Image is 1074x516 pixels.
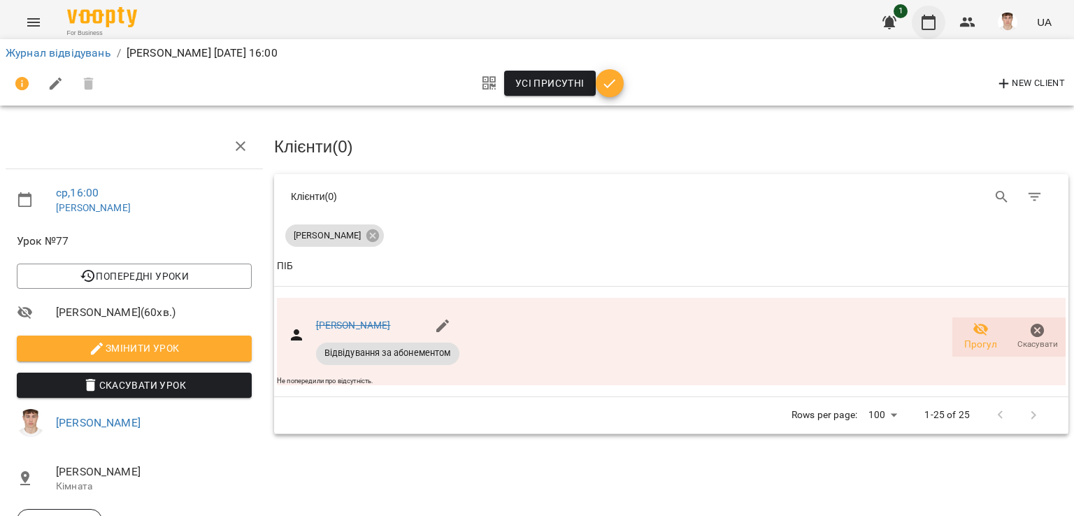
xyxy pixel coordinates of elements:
[964,338,997,352] span: Прогул
[316,347,459,359] span: Відвідування за абонементом
[28,377,241,394] span: Скасувати Урок
[277,258,1066,275] span: ПІБ
[67,29,137,38] span: For Business
[17,409,45,437] img: 8fe045a9c59afd95b04cf3756caf59e6.jpg
[515,75,585,92] span: Усі присутні
[274,138,1068,156] h3: Клієнти ( 0 )
[316,320,391,331] a: [PERSON_NAME]
[998,13,1017,32] img: 8fe045a9c59afd95b04cf3756caf59e6.jpg
[274,174,1068,219] div: Table Toolbar
[28,268,241,285] span: Попередні уроки
[56,416,141,429] a: [PERSON_NAME]
[1009,317,1066,357] button: Скасувати
[504,71,596,96] button: Усі присутні
[952,317,1009,357] button: Прогул
[56,202,131,213] a: [PERSON_NAME]
[17,233,252,250] span: Урок №77
[792,408,857,422] p: Rows per page:
[291,189,661,203] div: Клієнти ( 0 )
[277,258,293,275] div: ПІБ
[1018,180,1052,214] button: Фільтр
[6,46,111,59] a: Журнал відвідувань
[17,336,252,361] button: Змінити урок
[1017,338,1058,350] span: Скасувати
[285,229,369,242] span: [PERSON_NAME]
[56,480,252,494] p: Кімната
[67,7,137,27] img: Voopty Logo
[117,45,121,62] li: /
[996,76,1065,92] span: New Client
[17,373,252,398] button: Скасувати Урок
[863,405,902,425] div: 100
[127,45,278,62] p: [PERSON_NAME] [DATE] 16:00
[17,264,252,289] button: Попередні уроки
[56,304,252,321] span: [PERSON_NAME] ( 60 хв. )
[894,4,908,18] span: 1
[1031,9,1057,35] button: UA
[285,224,384,247] div: [PERSON_NAME]
[56,464,252,480] span: [PERSON_NAME]
[924,408,969,422] p: 1-25 of 25
[28,340,241,357] span: Змінити урок
[992,73,1068,95] button: New Client
[1037,15,1052,29] span: UA
[985,180,1019,214] button: Search
[277,376,1066,385] div: Не попередили про відсутність.
[56,186,99,199] a: ср , 16:00
[17,6,50,39] button: Menu
[277,258,293,275] div: Sort
[6,45,1068,62] nav: breadcrumb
